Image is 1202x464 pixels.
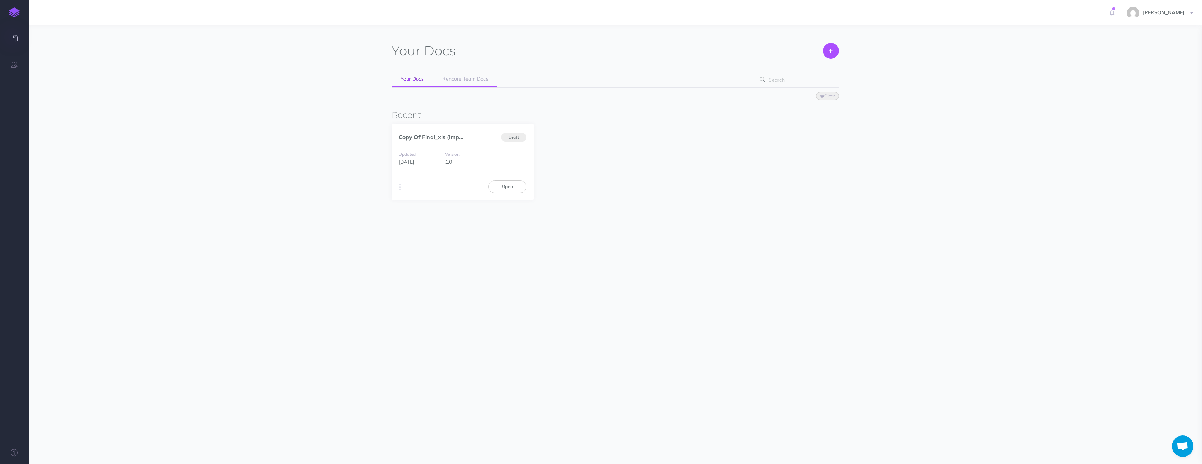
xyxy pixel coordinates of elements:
[392,111,839,120] h3: Recent
[445,159,452,165] span: 1.0
[1139,9,1188,16] span: [PERSON_NAME]
[399,159,414,165] span: [DATE]
[433,71,497,87] a: Rencore Team Docs
[399,182,401,192] i: More actions
[445,152,460,157] small: Version:
[399,133,463,141] a: Copy Of Final_xls (imp...
[1172,435,1193,457] div: Open chat
[442,76,488,82] span: Rencore Team Docs
[399,152,417,157] small: Updated:
[9,7,20,17] img: logo-mark.svg
[816,92,839,100] button: Filter
[392,43,455,59] h1: Docs
[1127,7,1139,19] img: 144ae60c011ffeabe18c6ddfbe14a5c9.jpg
[392,71,433,87] a: Your Docs
[401,76,424,82] span: Your Docs
[392,43,421,58] span: Your
[488,180,526,193] a: Open
[766,73,827,86] input: Search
